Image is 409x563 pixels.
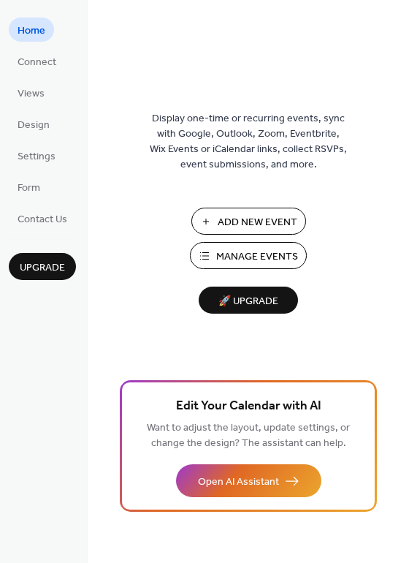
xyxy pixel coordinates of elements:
[9,175,49,199] a: Form
[218,215,297,230] span: Add New Event
[18,23,45,39] span: Home
[198,475,279,490] span: Open AI Assistant
[176,396,321,417] span: Edit Your Calendar with AI
[147,418,350,453] span: Want to adjust the layout, update settings, or change the design? The assistant can help.
[18,181,40,196] span: Form
[20,260,65,276] span: Upgrade
[9,49,65,73] a: Connect
[190,242,307,269] button: Manage Events
[18,149,56,165] span: Settings
[9,112,58,136] a: Design
[18,212,67,227] span: Contact Us
[9,253,76,280] button: Upgrade
[216,249,298,265] span: Manage Events
[176,464,321,497] button: Open AI Assistant
[18,55,56,70] span: Connect
[9,80,53,105] a: Views
[18,118,50,133] span: Design
[9,18,54,42] a: Home
[18,86,45,102] span: Views
[199,287,298,314] button: 🚀 Upgrade
[191,208,306,235] button: Add New Event
[207,292,289,311] span: 🚀 Upgrade
[9,206,76,230] a: Contact Us
[150,111,347,173] span: Display one-time or recurring events, sync with Google, Outlook, Zoom, Eventbrite, Wix Events or ...
[9,143,64,167] a: Settings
